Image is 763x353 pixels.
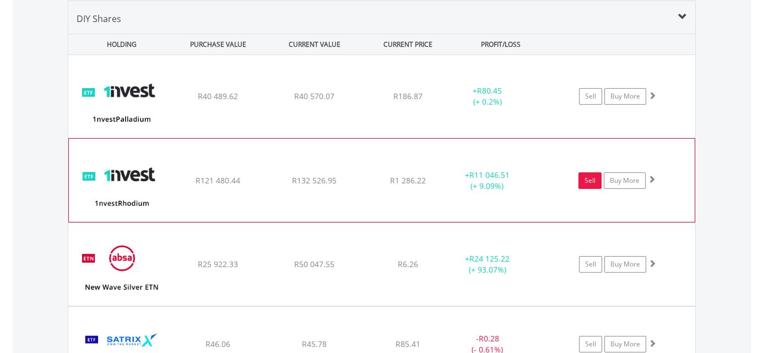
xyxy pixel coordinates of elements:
div: PROFIT/LOSS [454,34,548,55]
a: Sell [579,88,602,105]
a: Buy More [604,88,646,105]
span: R45.78 [302,339,327,349]
span: R85.41 [396,339,420,349]
span: R40 570.07 [294,91,334,101]
div: + (+ 9.09%) [446,170,528,192]
span: R11 046.51 [469,170,510,180]
a: Sell [579,256,602,273]
span: R0.28 [479,333,499,344]
span: R121 480.44 [196,175,240,186]
div: CURRENT VALUE [268,34,362,55]
img: EQU.ZA.ETFRHO.png [74,153,169,219]
img: EQU.ZA.NEWSLV.png [74,237,169,303]
span: R46.06 [205,339,230,349]
span: R40 489.62 [198,91,238,101]
a: Buy More [604,172,646,189]
span: R25 922.33 [198,259,238,269]
div: + (+ 93.07%) [446,253,529,275]
span: R1 286.22 [390,175,426,186]
div: CURRENT PRICE [364,34,451,55]
span: R50 047.55 [294,259,334,269]
div: PURCHASE VALUE [171,34,266,55]
div: HOLDING [69,34,169,55]
a: Sell [578,172,602,189]
span: R186.87 [393,91,423,101]
a: Buy More [604,336,646,352]
a: Buy More [604,256,646,273]
a: Sell [579,336,602,352]
span: R132 526.95 [292,175,337,186]
img: EQU.ZA.ETFPLD.png [74,69,169,135]
div: + (+ 0.2%) [446,85,529,107]
span: R6.26 [398,259,418,269]
span: DIY Shares [77,13,121,25]
span: R80.45 [477,85,502,96]
span: R24 125.22 [469,253,510,264]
